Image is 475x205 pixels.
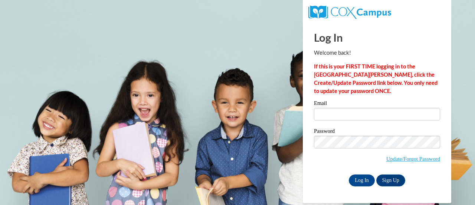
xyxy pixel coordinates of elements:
input: Log In [349,174,375,186]
a: COX Campus [308,9,391,15]
a: Sign Up [376,174,405,186]
a: Update/Forgot Password [386,156,440,162]
label: Password [314,128,440,136]
p: Welcome back! [314,49,440,57]
img: COX Campus [308,6,391,19]
strong: If this is your FIRST TIME logging in to the [GEOGRAPHIC_DATA][PERSON_NAME], click the Create/Upd... [314,63,438,94]
h1: Log In [314,30,440,45]
label: Email [314,100,440,108]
